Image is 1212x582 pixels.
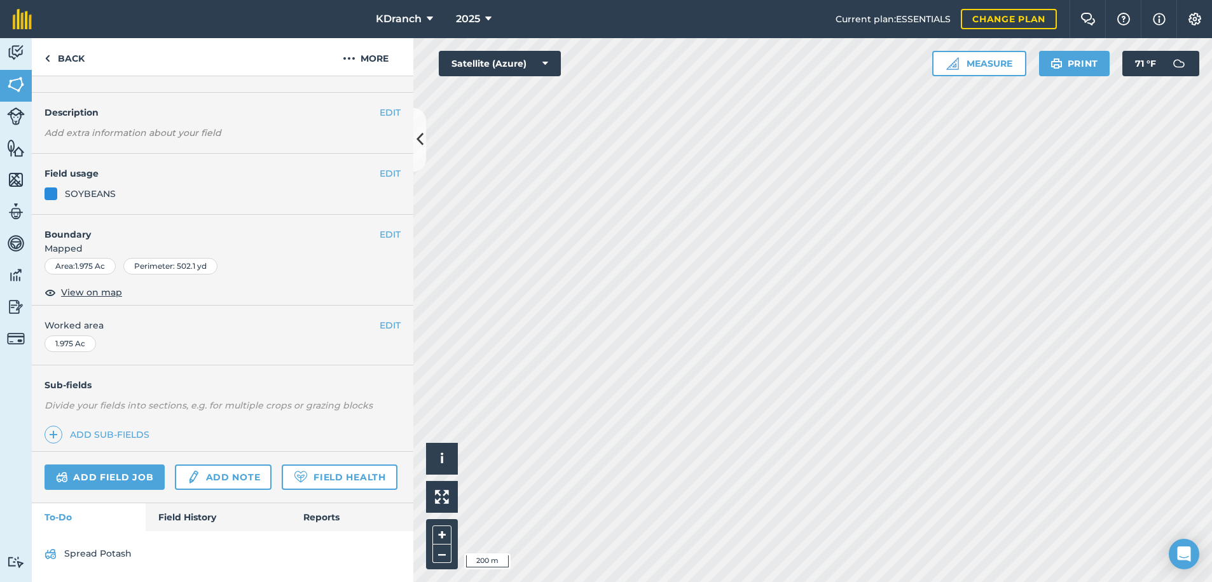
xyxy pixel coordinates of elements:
button: 71 °F [1122,51,1199,76]
div: 1.975 Ac [45,335,96,352]
img: Ruler icon [946,57,959,70]
h4: Boundary [32,215,380,241]
a: Spread Potash [45,544,401,564]
h4: Field usage [45,166,380,180]
a: To-Do [32,503,146,531]
em: Divide your fields into sections, e.g. for multiple crops or grazing blocks [45,400,373,411]
img: svg+xml;base64,PD94bWwgdmVyc2lvbj0iMS4wIiBlbmNvZGluZz0idXRmLTgiPz4KPCEtLSBHZW5lcmF0b3I6IEFkb2JlIE... [7,266,25,285]
button: i [426,443,458,475]
img: svg+xml;base64,PHN2ZyB4bWxucz0iaHR0cDovL3d3dy53My5vcmcvMjAwMC9zdmciIHdpZHRoPSI1NiIgaGVpZ2h0PSI2MC... [7,170,25,189]
img: svg+xml;base64,PD94bWwgdmVyc2lvbj0iMS4wIiBlbmNvZGluZz0idXRmLTgiPz4KPCEtLSBHZW5lcmF0b3I6IEFkb2JlIE... [1166,51,1192,76]
img: svg+xml;base64,PD94bWwgdmVyc2lvbj0iMS4wIiBlbmNvZGluZz0idXRmLTgiPz4KPCEtLSBHZW5lcmF0b3I6IEFkb2JlIE... [7,234,25,253]
div: Perimeter : 502.1 yd [123,258,217,274]
span: Mapped [32,241,413,255]
h4: Description [45,105,401,119]
span: 71 ° F [1135,51,1156,76]
button: More [318,38,413,76]
img: svg+xml;base64,PHN2ZyB4bWxucz0iaHR0cDovL3d3dy53My5vcmcvMjAwMC9zdmciIHdpZHRoPSI5IiBoZWlnaHQ9IjI0Ii... [45,51,50,66]
div: SOYBEANS [65,187,116,201]
button: – [432,545,451,563]
a: Add field job [45,464,165,490]
img: svg+xml;base64,PD94bWwgdmVyc2lvbj0iMS4wIiBlbmNvZGluZz0idXRmLTgiPz4KPCEtLSBHZW5lcmF0b3I6IEFkb2JlIE... [7,107,25,125]
img: svg+xml;base64,PHN2ZyB4bWxucz0iaHR0cDovL3d3dy53My5vcmcvMjAwMC9zdmciIHdpZHRoPSI1NiIgaGVpZ2h0PSI2MC... [7,75,25,94]
span: KDranch [376,11,422,27]
img: svg+xml;base64,PHN2ZyB4bWxucz0iaHR0cDovL3d3dy53My5vcmcvMjAwMC9zdmciIHdpZHRoPSIxOSIgaGVpZ2h0PSIyNC... [1050,56,1063,71]
div: Open Intercom Messenger [1169,539,1199,569]
img: svg+xml;base64,PHN2ZyB4bWxucz0iaHR0cDovL3d3dy53My5vcmcvMjAwMC9zdmciIHdpZHRoPSIyMCIgaGVpZ2h0PSIyNC... [343,51,355,66]
span: 2025 [456,11,480,27]
span: Worked area [45,318,401,332]
a: Add sub-fields [45,426,155,443]
a: Change plan [961,9,1057,29]
span: i [440,450,444,466]
img: Two speech bubbles overlapping with the left bubble in the forefront [1080,13,1096,25]
em: Add extra information about your field [45,127,221,139]
a: Field Health [282,464,397,490]
img: A cog icon [1187,13,1202,25]
a: Field History [146,503,290,531]
button: EDIT [380,227,401,241]
img: svg+xml;base64,PD94bWwgdmVyc2lvbj0iMS4wIiBlbmNvZGluZz0idXRmLTgiPz4KPCEtLSBHZW5lcmF0b3I6IEFkb2JlIE... [7,202,25,221]
img: svg+xml;base64,PHN2ZyB4bWxucz0iaHR0cDovL3d3dy53My5vcmcvMjAwMC9zdmciIHdpZHRoPSIxOCIgaGVpZ2h0PSIyNC... [45,285,56,300]
img: svg+xml;base64,PD94bWwgdmVyc2lvbj0iMS4wIiBlbmNvZGluZz0idXRmLTgiPz4KPCEtLSBHZW5lcmF0b3I6IEFkb2JlIE... [186,470,200,485]
span: View on map [61,285,122,299]
button: EDIT [380,105,401,119]
img: svg+xml;base64,PHN2ZyB4bWxucz0iaHR0cDovL3d3dy53My5vcmcvMjAwMC9zdmciIHdpZHRoPSI1NiIgaGVpZ2h0PSI2MC... [7,139,25,158]
img: Four arrows, one pointing top left, one top right, one bottom right and the last bottom left [435,490,449,504]
button: EDIT [380,318,401,332]
img: svg+xml;base64,PHN2ZyB4bWxucz0iaHR0cDovL3d3dy53My5vcmcvMjAwMC9zdmciIHdpZHRoPSIxNCIgaGVpZ2h0PSIyNC... [49,427,58,442]
img: svg+xml;base64,PD94bWwgdmVyc2lvbj0iMS4wIiBlbmNvZGluZz0idXRmLTgiPz4KPCEtLSBHZW5lcmF0b3I6IEFkb2JlIE... [7,43,25,62]
button: Satellite (Azure) [439,51,561,76]
h4: Sub-fields [32,378,413,392]
a: Back [32,38,97,76]
button: Print [1039,51,1110,76]
a: Reports [291,503,413,531]
img: fieldmargin Logo [13,9,32,29]
button: + [432,525,451,545]
button: Measure [932,51,1026,76]
img: svg+xml;base64,PD94bWwgdmVyc2lvbj0iMS4wIiBlbmNvZGluZz0idXRmLTgiPz4KPCEtLSBHZW5lcmF0b3I6IEFkb2JlIE... [45,546,57,562]
img: svg+xml;base64,PD94bWwgdmVyc2lvbj0iMS4wIiBlbmNvZGluZz0idXRmLTgiPz4KPCEtLSBHZW5lcmF0b3I6IEFkb2JlIE... [7,330,25,348]
img: svg+xml;base64,PHN2ZyB4bWxucz0iaHR0cDovL3d3dy53My5vcmcvMjAwMC9zdmciIHdpZHRoPSIxNyIgaGVpZ2h0PSIxNy... [1153,11,1166,27]
img: svg+xml;base64,PD94bWwgdmVyc2lvbj0iMS4wIiBlbmNvZGluZz0idXRmLTgiPz4KPCEtLSBHZW5lcmF0b3I6IEFkb2JlIE... [7,556,25,568]
button: View on map [45,285,122,300]
a: Add note [175,464,272,490]
div: Area : 1.975 Ac [45,258,116,274]
button: EDIT [380,166,401,180]
img: svg+xml;base64,PD94bWwgdmVyc2lvbj0iMS4wIiBlbmNvZGluZz0idXRmLTgiPz4KPCEtLSBHZW5lcmF0b3I6IEFkb2JlIE... [56,470,68,485]
img: A question mark icon [1116,13,1131,25]
img: svg+xml;base64,PD94bWwgdmVyc2lvbj0iMS4wIiBlbmNvZGluZz0idXRmLTgiPz4KPCEtLSBHZW5lcmF0b3I6IEFkb2JlIE... [7,297,25,316]
span: Current plan : ESSENTIALS [836,12,951,26]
